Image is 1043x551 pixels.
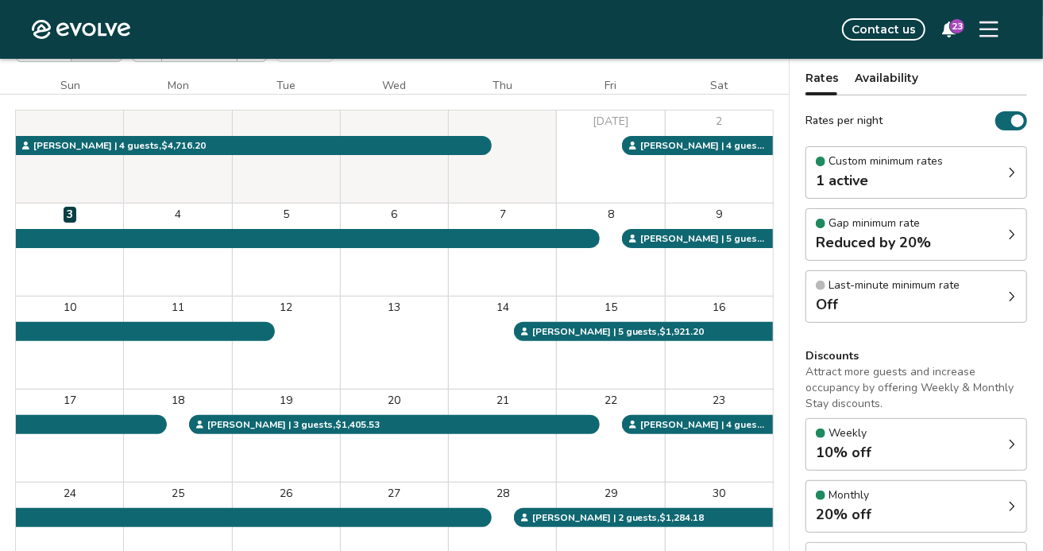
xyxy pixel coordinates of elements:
[805,480,1027,533] div: Monthly20% off
[557,78,665,94] div: Fri
[280,207,292,223] span: 5
[816,443,871,462] strong: 10% off
[60,393,79,409] span: 17
[64,207,76,223] span: 3
[805,208,1027,261] div: Gap minimum rateReduced by 20%
[232,78,340,94] div: Tue
[168,300,187,316] span: 11
[388,207,400,223] span: 6
[816,505,871,524] strong: 20% off
[842,18,925,41] button: Contact us
[713,114,725,130] span: 2
[493,393,512,409] span: 21
[16,78,124,94] div: Sun
[276,393,296,409] span: 19
[829,487,869,503] p: Monthly
[709,486,728,502] span: 30
[493,486,512,502] span: 28
[276,486,296,502] span: 26
[449,78,557,94] div: Thu
[709,393,728,409] span: 23
[496,207,509,223] span: 7
[805,364,1027,412] p: Attract more guests and increase occupancy by offering Weekly & Monthly Stay discounts.
[805,270,1027,323] div: Last-minute minimum rateOff
[805,70,839,86] span: Rates
[995,111,1027,130] button: Rates per night
[829,153,943,169] p: Custom minimum rates
[601,393,620,409] span: 22
[601,300,620,316] span: 15
[855,70,918,86] span: Availability
[829,277,960,293] p: Last-minute minimum rate
[932,12,967,47] button: 23
[168,393,187,409] span: 18
[805,348,859,363] strong: Discounts
[168,486,187,502] span: 25
[589,114,632,130] span: [DATE]
[816,171,868,190] strong: 1 active
[601,486,620,502] span: 29
[852,21,916,37] span: Contact us
[493,300,512,316] span: 14
[816,295,838,314] strong: Off
[829,215,920,231] p: Gap minimum rate
[60,486,79,502] span: 24
[172,207,184,223] span: 4
[949,18,965,34] span: 23
[340,78,448,94] div: Wed
[32,20,130,39] a: Home
[805,146,1027,199] div: Custom minimum rates1 active
[829,425,867,441] p: Weekly
[384,393,404,409] span: 20
[967,7,1011,52] button: Menu Button
[713,207,725,223] span: 9
[384,486,404,502] span: 27
[384,300,404,316] span: 13
[709,300,728,316] span: 16
[816,233,931,252] strong: Reduced by 20%
[60,300,79,316] span: 10
[276,300,296,316] span: 12
[124,78,232,94] div: Mon
[665,78,773,94] div: Sat
[805,111,883,130] span: Rates per night
[341,297,448,389] button: 13
[805,418,1027,471] div: Weekly10% off
[605,207,617,223] span: 8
